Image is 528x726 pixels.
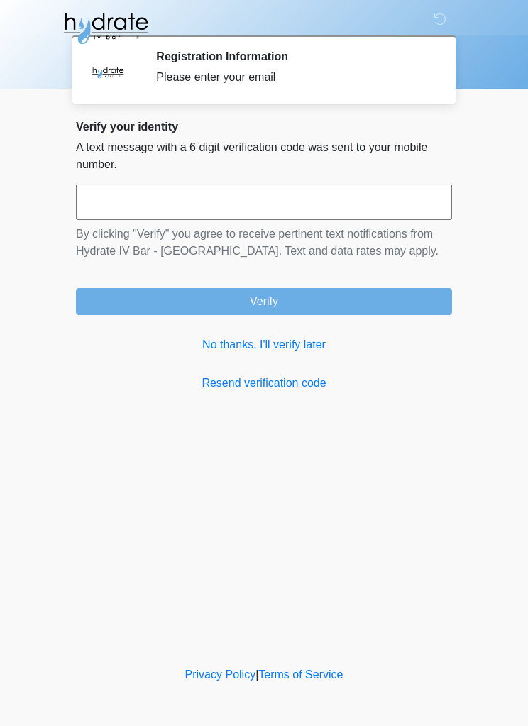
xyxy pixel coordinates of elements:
[76,288,452,315] button: Verify
[87,50,129,92] img: Agent Avatar
[62,11,150,46] img: Hydrate IV Bar - Glendale Logo
[76,375,452,392] a: Resend verification code
[255,669,258,681] a: |
[76,139,452,173] p: A text message with a 6 digit verification code was sent to your mobile number.
[76,120,452,133] h2: Verify your identity
[76,226,452,260] p: By clicking "Verify" you agree to receive pertinent text notifications from Hydrate IV Bar - [GEO...
[258,669,343,681] a: Terms of Service
[76,336,452,353] a: No thanks, I'll verify later
[156,69,431,86] div: Please enter your email
[185,669,256,681] a: Privacy Policy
